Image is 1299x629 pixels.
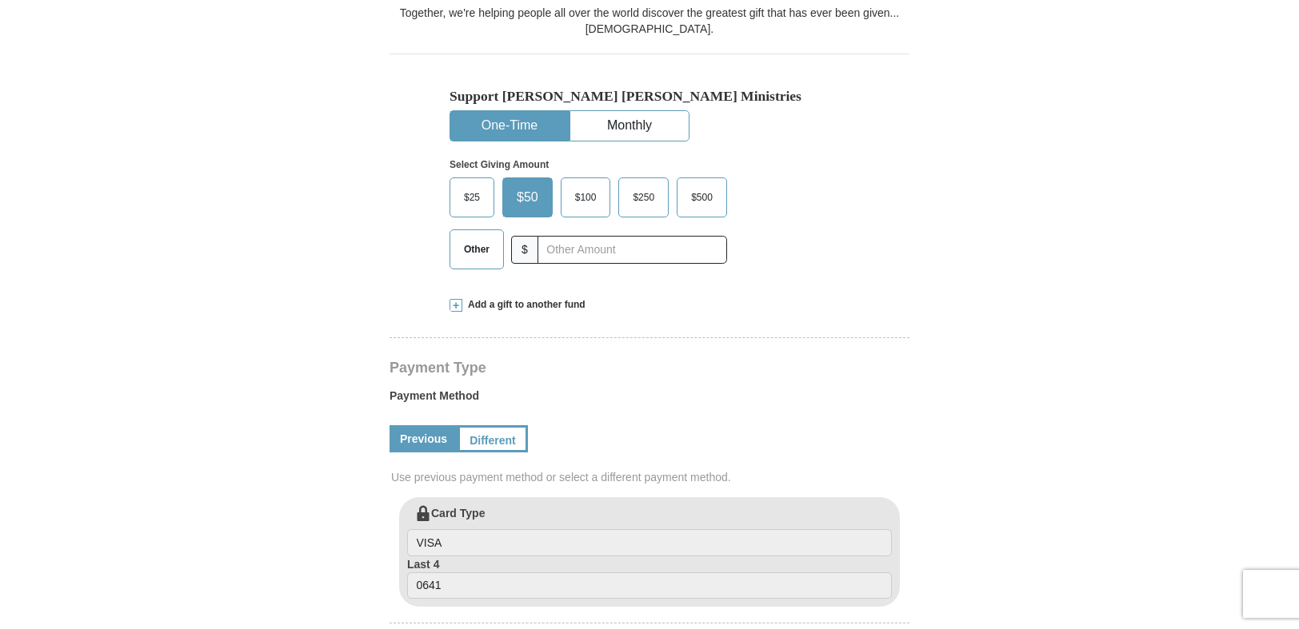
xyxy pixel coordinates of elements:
[456,185,488,209] span: $25
[683,185,721,209] span: $500
[450,111,569,141] button: One-Time
[407,505,892,556] label: Card Type
[456,237,498,261] span: Other
[390,361,909,374] h4: Payment Type
[391,469,911,485] span: Use previous payment method or select a different payment method.
[407,556,892,599] label: Last 4
[567,185,605,209] span: $100
[509,185,546,209] span: $50
[450,159,549,170] strong: Select Giving Amount
[511,236,538,264] span: $
[390,5,909,37] div: Together, we're helping people all over the world discover the greatest gift that has ever been g...
[570,111,689,141] button: Monthly
[390,425,458,452] a: Previous
[407,529,892,556] input: Card Type
[462,298,586,312] span: Add a gift to another fund
[390,388,909,412] label: Payment Method
[625,185,662,209] span: $250
[458,425,528,452] a: Different
[538,236,727,264] input: Other Amount
[407,572,892,599] input: Last 4
[450,88,849,105] h5: Support [PERSON_NAME] [PERSON_NAME] Ministries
